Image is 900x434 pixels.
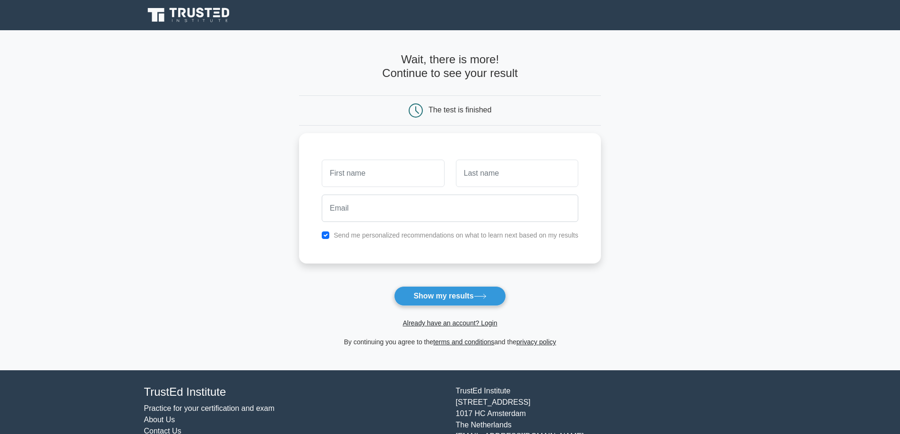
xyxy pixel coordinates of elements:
label: Send me personalized recommendations on what to learn next based on my results [334,231,578,239]
h4: TrustEd Institute [144,385,445,399]
input: Last name [456,160,578,187]
div: By continuing you agree to the and the [293,336,607,348]
div: The test is finished [429,106,491,114]
a: Already have an account? Login [403,319,497,327]
h4: Wait, there is more! Continue to see your result [299,53,601,80]
a: privacy policy [516,338,556,346]
a: terms and conditions [433,338,494,346]
a: About Us [144,416,175,424]
a: Practice for your certification and exam [144,404,275,412]
input: Email [322,195,578,222]
button: Show my results [394,286,506,306]
input: First name [322,160,444,187]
